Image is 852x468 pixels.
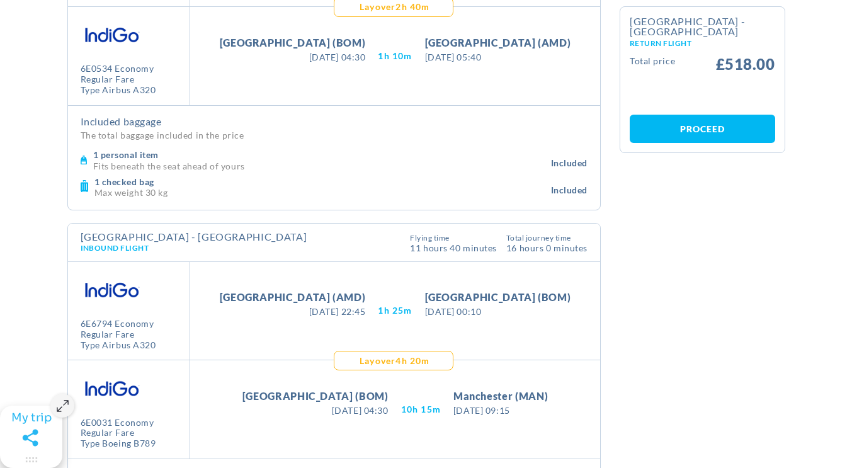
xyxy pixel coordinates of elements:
small: Total Price [630,57,675,72]
span: Included [551,184,588,197]
span: [GEOGRAPHIC_DATA] (AMD) [220,290,366,305]
span: [DATE] 22:45 [220,305,366,318]
span: [GEOGRAPHIC_DATA] (BOM) [220,35,366,50]
span: 16 hours 0 Minutes [506,242,588,253]
span: 1H 25M [378,304,412,317]
iframe: PayPal Message 1 [630,81,775,102]
span: 10H 15M [401,403,441,416]
span: [DATE] 09:15 [453,404,548,417]
span: Manchester (MAN) [453,389,548,404]
div: 6E0031 Economy Regular Fare [81,418,180,439]
div: 2H 40M [356,1,430,13]
span: Flying Time [410,234,497,242]
h4: 1 personal item [93,149,551,161]
h4: Included baggage [81,115,588,128]
span: Inbound Flight [81,243,149,253]
div: 6E0534 Economy Regular Fare [81,64,180,85]
a: Proceed [630,115,775,143]
div: 6E6794 Economy Regular Fare [81,319,180,340]
p: Fits beneath the seat ahead of yours [93,161,551,170]
span: [GEOGRAPHIC_DATA] (BOM) [242,389,389,404]
h4: [GEOGRAPHIC_DATA] - [GEOGRAPHIC_DATA] [81,232,307,242]
span: £518.00 [716,57,775,72]
img: 6E.png [81,271,144,308]
p: Max weight 30 kg [94,187,551,197]
h4: 1 checked bag [94,176,551,188]
span: Included [551,157,588,169]
small: Return Flight [630,40,775,47]
span: 11 Hours 40 Minutes [410,242,497,253]
span: Layover [360,355,395,367]
span: [GEOGRAPHIC_DATA] (BOM) [425,290,571,305]
span: [GEOGRAPHIC_DATA] (AMD) [425,35,571,50]
span: [DATE] 04:30 [220,50,366,64]
p: The total baggage included in the price [81,128,588,142]
span: [DATE] 00:10 [425,305,571,318]
h2: [GEOGRAPHIC_DATA] - [GEOGRAPHIC_DATA] [630,16,775,47]
div: Type Airbus A320 [81,340,180,351]
span: 1H 10M [378,50,412,62]
span: [DATE] 04:30 [242,404,389,417]
div: 4H 20M [356,355,430,367]
div: Type Boeing B789 [81,438,180,449]
img: 6E.png [81,16,144,53]
img: 6E.png [81,370,144,406]
span: Layover [360,1,395,13]
span: Total Journey Time [506,234,588,242]
span: [DATE] 05:40 [425,50,571,64]
div: Type Airbus A320 [81,85,180,96]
